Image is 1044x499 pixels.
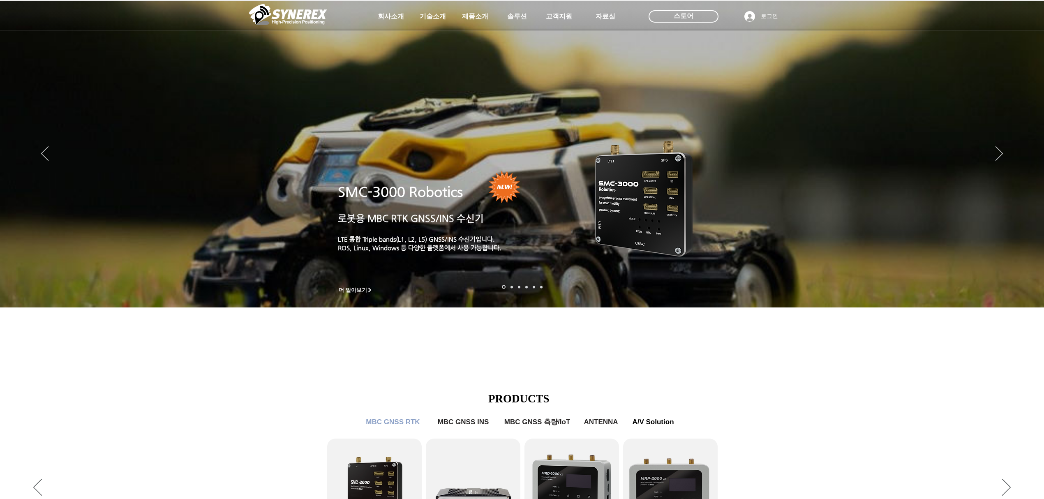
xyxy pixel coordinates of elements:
[366,418,420,426] span: MBC GNSS RTK
[338,236,495,243] a: LTE 통합 Triple bands(L1, L2, L5) GNSS/INS 수신기입니다.
[674,12,693,21] span: 스토어
[432,414,494,430] a: MBC GNSS INS
[739,9,784,24] button: 로그인
[502,285,506,289] a: 로봇- SMC 2000
[995,146,1003,162] button: 다음
[507,12,527,21] span: 솔루션
[420,12,446,21] span: 기술소개
[338,244,501,251] a: ROS, Linux, Windows 등 다양한 플랫폼에서 사용 가능합니다.
[335,285,376,295] a: 더 알아보기
[518,286,520,288] a: 측량 IoT
[584,418,618,426] span: ANTENNA
[498,414,576,430] a: MBC GNSS 측량/IoT
[510,286,513,288] a: 드론 8 - SMC 2000
[596,12,615,21] span: 자료실
[455,8,496,25] a: 제품소개
[412,8,453,25] a: 기술소개
[438,418,489,426] span: MBC GNSS INS
[499,285,545,289] nav: 슬라이드
[533,286,535,288] a: 로봇
[33,479,42,497] button: 이전
[649,10,718,23] div: 스토어
[584,129,705,266] img: KakaoTalk_20241224_155801212.png
[370,8,411,25] a: 회사소개
[497,8,538,25] a: 솔루션
[626,414,680,430] a: A/V Solution
[580,414,621,430] a: ANTENNA
[546,12,572,21] span: 고객지원
[538,8,580,25] a: 고객지원
[525,286,528,288] a: 자율주행
[339,286,367,294] span: 더 알아보기
[1002,479,1011,497] button: 다음
[249,2,327,27] img: 씨너렉스_White_simbol_대지 1.png
[360,414,426,430] a: MBC GNSS RTK
[488,393,550,405] span: PRODUCTS
[41,146,49,162] button: 이전
[758,12,781,21] span: 로그인
[504,417,571,427] span: MBC GNSS 측량/IoT
[585,8,626,25] a: 자료실
[632,418,674,426] span: A/V Solution
[338,184,463,200] a: SMC-3000 Robotics
[540,286,543,288] a: 정밀농업
[462,12,488,21] span: 제품소개
[338,213,484,224] a: 로봇용 MBC RTK GNSS/INS 수신기
[378,12,404,21] span: 회사소개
